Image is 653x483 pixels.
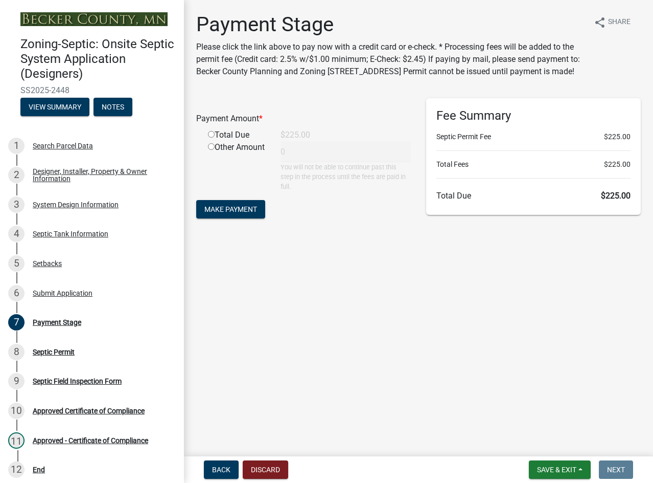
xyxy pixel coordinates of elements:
[604,159,631,170] span: $225.00
[436,131,631,142] li: Septic Permit Fee
[33,437,148,444] div: Approved - Certificate of Compliance
[436,159,631,170] li: Total Fees
[33,201,119,208] div: System Design Information
[8,432,25,449] div: 11
[20,12,168,26] img: Becker County, Minnesota
[204,205,257,213] span: Make Payment
[8,462,25,478] div: 12
[94,98,132,116] button: Notes
[607,466,625,474] span: Next
[33,230,108,237] div: Septic Tank Information
[8,314,25,331] div: 7
[608,16,631,29] span: Share
[436,108,631,123] h6: Fee Summary
[586,12,639,32] button: shareShare
[20,98,89,116] button: View Summary
[196,12,586,37] h1: Payment Stage
[20,85,164,95] span: SS2025-2448
[537,466,576,474] span: Save & Exit
[20,37,176,81] h4: Zoning-Septic: Onsite Septic System Application (Designers)
[8,285,25,301] div: 6
[94,103,132,112] wm-modal-confirm: Notes
[200,129,273,141] div: Total Due
[33,290,92,297] div: Submit Application
[529,460,591,479] button: Save & Exit
[8,403,25,419] div: 10
[33,466,45,473] div: End
[20,103,89,112] wm-modal-confirm: Summary
[33,168,168,182] div: Designer, Installer, Property & Owner Information
[33,407,145,414] div: Approved Certificate of Compliance
[8,196,25,213] div: 3
[8,373,25,389] div: 9
[196,200,265,218] button: Make Payment
[33,348,75,356] div: Septic Permit
[8,344,25,360] div: 8
[196,41,586,78] p: Please click the link above to pay now with a credit card or e-check. * Processing fees will be a...
[601,191,631,201] span: $225.00
[33,142,93,149] div: Search Parcel Data
[604,131,631,142] span: $225.00
[594,16,606,29] i: share
[200,141,273,192] div: Other Amount
[212,466,230,474] span: Back
[436,191,631,201] h6: Total Due
[33,260,62,267] div: Setbacks
[599,460,633,479] button: Next
[189,113,418,125] div: Payment Amount
[8,226,25,242] div: 4
[8,167,25,183] div: 2
[243,460,288,479] button: Discard
[33,378,122,385] div: Septic Field Inspection Form
[8,138,25,154] div: 1
[33,319,81,326] div: Payment Stage
[8,255,25,272] div: 5
[204,460,239,479] button: Back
